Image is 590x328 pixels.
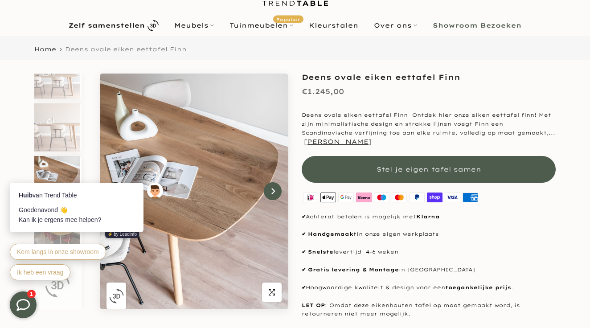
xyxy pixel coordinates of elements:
[337,192,355,204] img: google pay
[302,266,306,273] strong: ✔
[109,289,124,303] img: 3D_icon.svg
[302,283,556,292] p: Hoogwaardige kwaliteit & design voor een .
[302,231,306,237] strong: ✔
[304,138,372,146] button: [PERSON_NAME]
[34,103,80,152] img: eettafel deens ovaal eikenhout Finn detail 1
[355,192,373,204] img: klarna
[302,230,556,239] p: in onze eigen werkplaats
[61,18,167,33] a: Zelf samenstellen
[308,266,399,273] strong: Gratis levering & Montage
[1,140,175,291] iframe: bot-iframe
[433,22,521,29] b: Showroom Bezoeken
[302,302,325,308] strong: LET OP
[461,192,479,204] img: american express
[390,192,408,204] img: master
[408,192,426,204] img: paypal
[302,111,556,147] p: Deens ovale eiken eettafel Finn Ontdek hier onze eiken eettafel finn! Met zijn minimalistische de...
[1,283,45,327] iframe: toggle-frame
[302,74,556,81] h1: Deens ovale eiken eettafel Finn
[302,248,556,257] p: levertijd 4-6 weken
[373,192,390,204] img: maestro
[273,16,303,23] span: Populair
[426,192,444,204] img: shopify pay
[222,20,301,31] a: TuinmeubelenPopulair
[302,249,306,255] strong: ✔
[302,192,320,204] img: ideal
[444,192,462,204] img: visa
[302,85,344,98] div: €1.245,00
[167,20,222,31] a: Meubels
[302,301,556,319] p: : Omdat deze eikenhouten tafel op maat gemaakt word, is retourneren niet meer mogelijk.
[301,20,366,31] a: Kleurstalen
[445,284,511,291] strong: toegankelijke prijs
[34,46,56,52] a: Home
[308,249,333,255] strong: Snelste
[100,74,288,309] img: eettafel deens ovaal eikenhout Finn detail
[69,22,145,29] b: Zelf samenstellen
[302,213,556,221] p: Achteraf betalen is mogelijk met
[366,20,425,31] a: Over ons
[34,51,80,99] img: eettafel deens ovaal eikenhout Finn zijkant
[302,213,306,220] strong: ✔
[302,156,556,183] button: Stel je eigen tafel samen
[302,284,306,291] strong: ✔
[320,192,337,204] img: apple pay
[425,20,529,31] a: Showroom Bezoeken
[302,266,556,275] p: in [GEOGRAPHIC_DATA]
[264,182,282,200] button: Next
[308,231,356,237] strong: Handgemaakt
[377,165,481,174] span: Stel je eigen tafel samen
[416,213,440,220] strong: Klarna
[65,45,187,53] span: Deens ovale eiken eettafel Finn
